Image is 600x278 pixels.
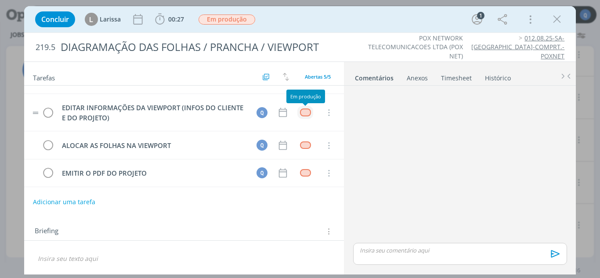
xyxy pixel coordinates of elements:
[257,167,267,178] div: Q
[100,16,121,22] span: Larissa
[33,72,55,82] span: Tarefas
[36,43,55,52] span: 219.5
[471,34,564,60] a: 012.08.25-SA-[GEOGRAPHIC_DATA]-COMPRT.-POXNET
[255,139,268,152] button: Q
[33,112,39,114] img: drag-icon.svg
[24,6,576,274] div: dialog
[58,168,249,179] div: EMITIR O PDF DO PROJETO
[85,13,121,26] button: LLarissa
[477,12,484,19] div: 1
[35,226,58,237] span: Briefing
[470,12,484,26] button: 1
[85,13,98,26] div: L
[41,16,69,23] span: Concluir
[283,73,289,81] img: arrow-down-up.svg
[153,12,186,26] button: 00:27
[58,140,249,151] div: ALOCAR AS FOLHAS NA VIEWPORT
[255,166,268,180] button: Q
[35,11,75,27] button: Concluir
[168,15,184,23] span: 00:27
[198,14,256,25] button: Em produção
[441,70,472,83] a: Timesheet
[257,107,267,118] div: Q
[407,74,428,83] div: Anexos
[255,106,268,119] button: Q
[354,70,394,83] a: Comentários
[368,34,463,60] a: POX NETWORK TELECOMUNICACOES LTDA (POX NET)
[199,14,255,25] span: Em produção
[257,140,267,151] div: Q
[286,90,325,103] div: Em produção
[57,36,340,58] div: DIAGRAMAÇÃO DAS FOLHAS / PRANCHA / VIEWPORT
[484,70,511,83] a: Histórico
[58,102,249,123] div: EDITAR INFORMAÇÕES DA VIEWPORT (INFOS DO CLIENTE E DO PROJETO)
[33,194,96,210] button: Adicionar uma tarefa
[305,73,331,80] span: Abertas 5/5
